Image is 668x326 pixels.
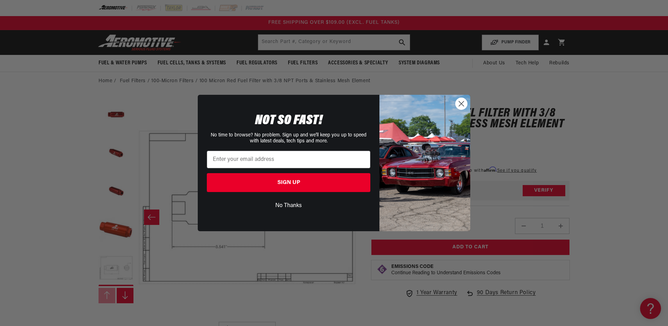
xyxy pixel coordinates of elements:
button: Close dialog [455,98,467,110]
button: No Thanks [207,199,370,212]
span: No time to browse? No problem. Sign up and we'll keep you up to speed with latest deals, tech tip... [211,133,366,144]
button: SIGN UP [207,173,370,192]
img: 85cdd541-2605-488b-b08c-a5ee7b438a35.jpeg [379,95,470,231]
input: Enter your email address [207,151,370,168]
span: NOT SO FAST! [255,114,322,128]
